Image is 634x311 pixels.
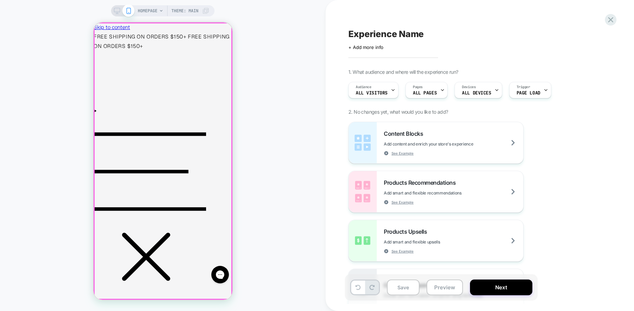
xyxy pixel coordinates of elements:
[391,151,414,156] span: See Example
[413,85,423,90] span: Pages
[348,109,448,115] span: 2. No changes yet, what would you like to add?
[384,190,497,196] span: Add smart and flexible recommendations
[171,5,198,16] span: Theme: MAIN
[384,141,508,147] span: Add content and enrich your store's experience
[517,85,530,90] span: Trigger
[413,91,437,96] span: ALL PAGES
[384,239,475,245] span: Add smart and flexible upsells
[356,85,371,90] span: Audience
[517,91,540,96] span: Page Load
[462,91,491,96] span: ALL DEVICES
[387,280,420,295] button: Save
[384,179,459,186] span: Products Recommendations
[348,29,424,39] span: Experience Name
[470,280,532,295] button: Next
[348,44,383,50] span: + Add more info
[427,280,463,295] button: Preview
[384,228,430,235] span: Products Upsells
[462,85,476,90] span: Devices
[384,130,427,137] span: Content Blocks
[348,69,458,75] span: 1. What audience and where will the experience run?
[138,5,157,16] span: HOMEPAGE
[391,249,414,254] span: See Example
[391,200,414,205] span: See Example
[4,2,21,20] button: Gorgias live chat
[356,91,388,96] span: All Visitors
